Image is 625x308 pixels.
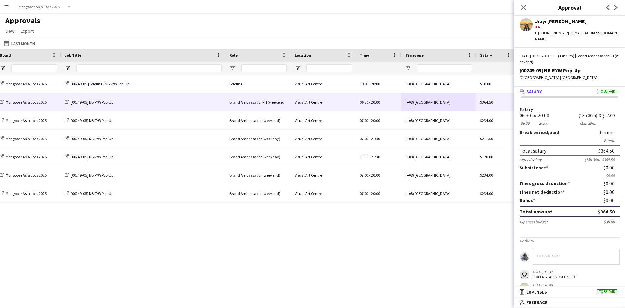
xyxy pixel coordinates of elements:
span: Job Title [65,53,81,58]
button: Open Filter Menu [229,65,235,71]
span: Export [21,28,34,34]
div: Visual Art Centre [291,148,356,166]
a: [00249-05] NB RYW Pop-Up [65,154,113,159]
div: $0.00 [604,181,620,186]
div: 20:00 [538,121,549,125]
span: - [369,118,370,123]
span: Mongoose Asia Jobs 2025 [6,81,47,86]
span: [00249-05] NB RYW Pop-Up [71,100,113,105]
span: 20:00 [371,81,380,86]
div: Expenses budget [520,219,548,224]
span: 20:00 [371,100,380,105]
span: Expenses [526,289,547,295]
div: Visual Art Centre [291,184,356,202]
div: $0.00 [604,165,620,170]
span: $234.00 [480,118,493,123]
span: $364.50 [480,100,493,105]
span: 20:00 [371,173,380,178]
span: $217.50 [480,136,493,141]
div: (13h 30m) $364.50 [585,157,620,162]
div: $364.50 [598,208,615,215]
div: [GEOGRAPHIC_DATA] | [GEOGRAPHIC_DATA] [520,75,620,81]
label: Fines gross deduction [520,181,570,186]
div: 13h 30m [579,121,597,125]
div: 13h 30m [579,113,597,118]
input: Location Filter Input [306,64,352,72]
a: [00249-05] NB RYW Pop-Up [65,118,113,123]
span: 07:00 [360,173,368,178]
input: Timezone Filter Input [417,64,472,72]
div: Visual Art Centre [291,93,356,111]
span: [00249-05] NB RYW Pop-Up [71,118,113,123]
div: (+08) [GEOGRAPHIC_DATA] [401,148,476,166]
div: 20:00 [538,113,549,118]
div: "EXPENSE APPROVED: $30" [533,274,576,279]
button: Open Filter Menu [405,65,411,71]
div: [00249-05] NB RYW Pop-Up [520,67,620,73]
label: Fines net deduction [520,189,565,195]
div: Visual Art Centre [291,130,356,148]
app-user-avatar: Jiayi Rachel Liew [520,283,529,292]
div: Visual Art Centre [291,166,356,184]
div: Total amount [520,208,552,215]
div: 4 [535,24,620,30]
h3: Activity [520,238,620,244]
mat-expansion-panel-header: Feedback [514,298,625,307]
div: (+08) [GEOGRAPHIC_DATA] [401,184,476,202]
span: 06:30 [360,100,368,105]
span: Mongoose Asia Jobs 2025 [6,100,47,105]
button: Last Month [3,39,36,47]
div: [DATE] 13:32 [533,270,576,274]
div: X [599,113,601,118]
div: (+08) [GEOGRAPHIC_DATA] [401,93,476,111]
app-user-avatar: Adriana Ghazali [520,270,529,279]
div: 0 mins [600,129,620,135]
a: [00249-05] NB RYW Pop-Up [65,136,113,141]
mat-expansion-panel-header: SalaryTo be paid [514,87,625,96]
span: Time [360,53,369,58]
div: $0.00 [604,189,620,195]
span: 21:30 [371,154,380,159]
input: Job Title Filter Input [76,64,222,72]
div: Visual Art Centre [291,111,356,129]
span: Salary [480,53,492,58]
div: $27.00 [602,113,620,118]
a: View [3,27,17,35]
div: Brand Ambassador (weekend) [226,184,291,202]
div: 06:30 [520,121,531,125]
button: Open Filter Menu [295,65,300,71]
button: Mongoose Asia Jobs 2025 [13,0,65,13]
mat-expansion-panel-header: ExpensesTo be paid [514,287,625,297]
span: [00249-05] NB RYW Pop-Up [71,154,113,159]
span: - [369,81,370,86]
span: Mongoose Asia Jobs 2025 [6,118,47,123]
span: 07:00 [360,191,368,196]
input: Role Filter Input [241,64,287,72]
span: 20:00 [371,118,380,123]
span: 07:00 [360,136,368,141]
div: Brand Ambassador PH (weekend) [226,93,291,111]
span: Break period [520,129,548,135]
a: Export [18,27,36,35]
span: Salary [526,89,542,95]
span: Role [229,53,238,58]
div: $364.50 [598,147,615,154]
div: 06:30 [520,113,531,118]
span: [00249-05] NB RYW Pop-Up [71,136,113,141]
a: [00249-05] NB RYW Pop-Up [65,191,113,196]
label: Salary [520,107,620,112]
span: Mongoose Asia Jobs 2025 [6,154,47,159]
div: 0 mins [520,138,620,143]
div: (+08) [GEOGRAPHIC_DATA] [401,130,476,148]
h3: Approval [514,3,625,12]
span: To be paid [597,289,617,294]
span: Mongoose Asia Jobs 2025 [6,136,47,141]
div: Agreed salary [520,157,542,162]
div: Total salary [520,147,546,154]
span: 07:00 [360,118,368,123]
span: 20:00 [371,191,380,196]
span: Mongoose Asia Jobs 2025 [6,191,47,196]
div: [DATE] 20:05 [533,283,561,287]
div: Jiayi [PERSON_NAME] [535,18,620,24]
span: [00249-05] NB RYW Pop-Up [71,191,113,196]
